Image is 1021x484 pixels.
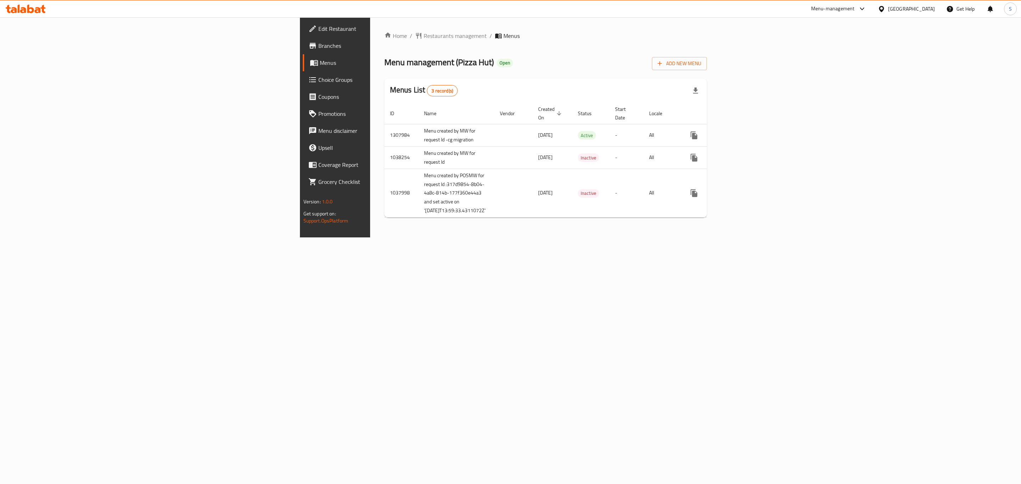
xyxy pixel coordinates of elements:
[390,109,403,118] span: ID
[303,37,470,54] a: Branches
[888,5,935,13] div: [GEOGRAPHIC_DATA]
[538,130,553,140] span: [DATE]
[318,143,465,152] span: Upsell
[643,169,680,218] td: All
[615,105,635,122] span: Start Date
[609,146,643,169] td: -
[303,209,336,218] span: Get support on:
[703,185,720,202] button: Change Status
[1009,5,1012,13] span: S
[578,109,601,118] span: Status
[538,153,553,162] span: [DATE]
[318,41,465,50] span: Branches
[318,75,465,84] span: Choice Groups
[303,173,470,190] a: Grocery Checklist
[686,185,703,202] button: more
[703,127,720,144] button: Change Status
[578,189,599,198] div: Inactive
[390,85,458,96] h2: Menus List
[427,88,457,94] span: 3 record(s)
[303,139,470,156] a: Upsell
[384,32,707,40] nav: breadcrumb
[652,57,707,70] button: Add New Menu
[318,161,465,169] span: Coverage Report
[303,197,321,206] span: Version:
[303,54,470,71] a: Menus
[303,20,470,37] a: Edit Restaurant
[811,5,855,13] div: Menu-management
[320,58,465,67] span: Menus
[303,156,470,173] a: Coverage Report
[503,32,520,40] span: Menus
[318,92,465,101] span: Coupons
[303,216,348,225] a: Support.OpsPlatform
[490,32,492,40] li: /
[538,188,553,197] span: [DATE]
[303,122,470,139] a: Menu disclaimer
[649,109,671,118] span: Locale
[322,197,333,206] span: 1.0.0
[658,59,701,68] span: Add New Menu
[578,131,596,140] span: Active
[680,103,759,124] th: Actions
[303,105,470,122] a: Promotions
[643,124,680,146] td: All
[643,146,680,169] td: All
[497,59,513,67] div: Open
[384,103,759,218] table: enhanced table
[384,54,494,70] span: Menu management ( Pizza Hut )
[609,169,643,218] td: -
[303,88,470,105] a: Coupons
[318,24,465,33] span: Edit Restaurant
[303,71,470,88] a: Choice Groups
[578,189,599,197] span: Inactive
[703,149,720,166] button: Change Status
[424,109,446,118] span: Name
[538,105,564,122] span: Created On
[318,178,465,186] span: Grocery Checklist
[578,154,599,162] span: Inactive
[427,85,458,96] div: Total records count
[500,109,524,118] span: Vendor
[686,149,703,166] button: more
[686,127,703,144] button: more
[578,153,599,162] div: Inactive
[318,109,465,118] span: Promotions
[609,124,643,146] td: -
[318,126,465,135] span: Menu disclaimer
[687,82,704,99] div: Export file
[497,60,513,66] span: Open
